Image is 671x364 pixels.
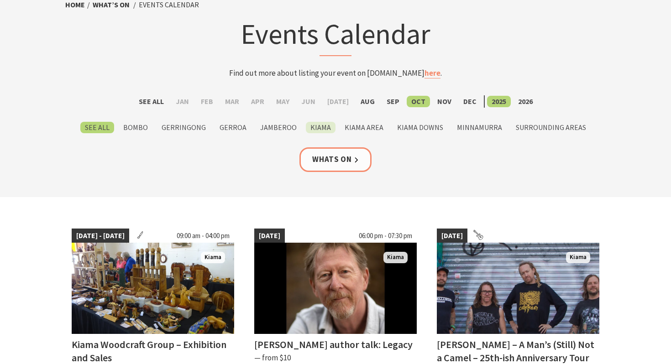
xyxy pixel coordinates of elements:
[452,122,507,133] label: Minnamurra
[171,96,194,107] label: Jan
[459,96,481,107] label: Dec
[254,338,413,351] h4: [PERSON_NAME] author talk: Legacy
[215,122,251,133] label: Gerroa
[80,122,114,133] label: See All
[157,122,210,133] label: Gerringong
[340,122,388,133] label: Kiama Area
[254,243,417,334] img: Man wearing a beige shirt, with short dark blonde hair and a beard
[383,252,408,263] span: Kiama
[514,96,537,107] label: 2026
[393,122,448,133] label: Kiama Downs
[306,122,335,133] label: Kiama
[437,229,467,243] span: [DATE]
[72,338,226,364] h4: Kiama Woodcraft Group – Exhibition and Sales
[297,96,320,107] label: Jun
[196,96,218,107] label: Feb
[425,68,440,78] a: here
[511,122,591,133] label: Surrounding Areas
[256,122,301,133] label: Jamberoo
[437,338,594,364] h4: [PERSON_NAME] – A Man’s (Still) Not a Camel – 25th-ish Anniversary Tour
[254,353,291,363] span: ⁠— from $10
[323,96,353,107] label: [DATE]
[220,96,244,107] label: Mar
[172,229,234,243] span: 09:00 am - 04:00 pm
[246,96,269,107] label: Apr
[119,122,152,133] label: Bombo
[487,96,511,107] label: 2025
[356,96,379,107] label: Aug
[566,252,590,263] span: Kiama
[72,229,129,243] span: [DATE] - [DATE]
[433,96,456,107] label: Nov
[299,147,372,172] a: Whats On
[272,96,294,107] label: May
[157,16,514,56] h1: Events Calendar
[157,67,514,79] p: Find out more about listing your event on [DOMAIN_NAME] .
[72,243,234,334] img: The wonders of wood
[354,229,417,243] span: 06:00 pm - 07:30 pm
[254,229,285,243] span: [DATE]
[201,252,225,263] span: Kiama
[382,96,404,107] label: Sep
[134,96,168,107] label: See All
[437,243,599,334] img: Frenzel Rhomb Kiama Pavilion Saturday 4th October
[407,96,430,107] label: Oct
